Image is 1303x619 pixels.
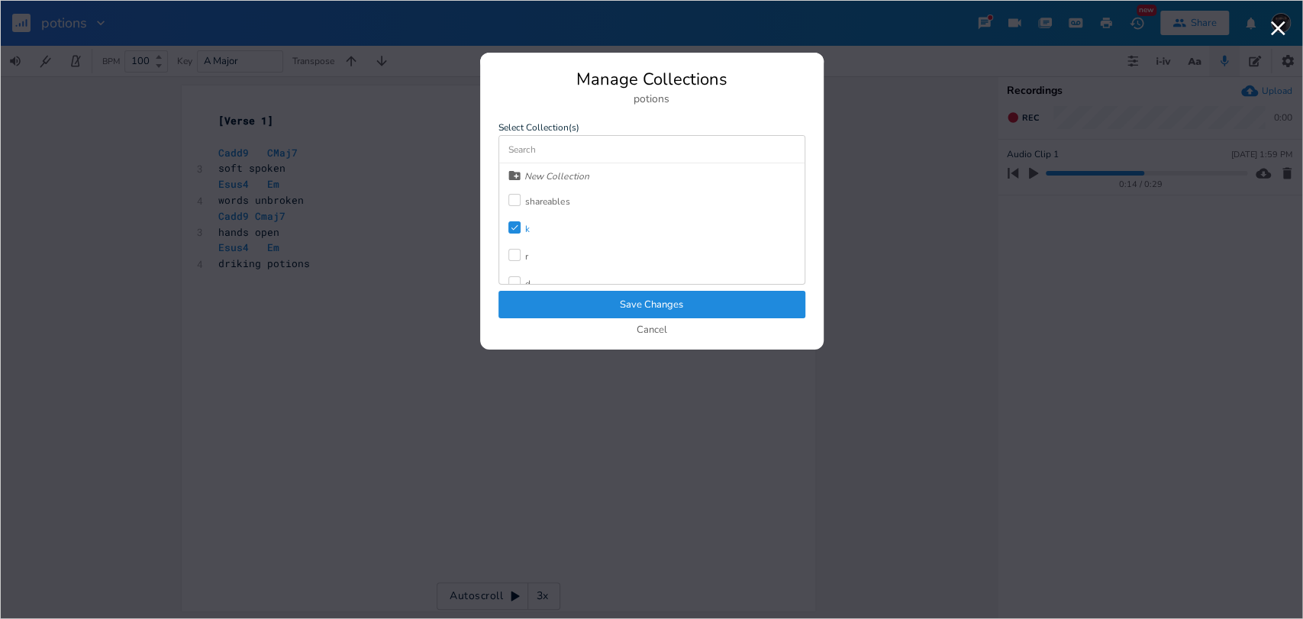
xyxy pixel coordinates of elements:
button: Cancel [637,324,667,337]
div: potions [498,94,805,105]
div: r [525,252,528,261]
input: Search [499,136,805,163]
div: d [525,279,531,289]
div: shareables [525,197,570,206]
div: Manage Collections [498,71,805,88]
div: k [525,224,530,234]
div: New Collection [524,172,589,181]
label: Select Collection(s) [498,123,805,132]
button: Save Changes [498,291,805,318]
